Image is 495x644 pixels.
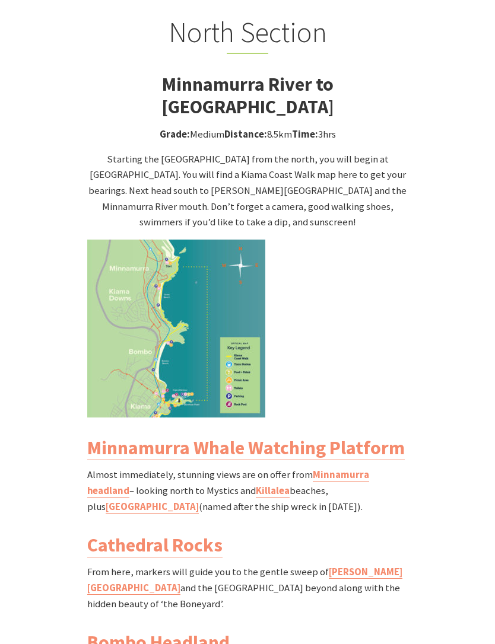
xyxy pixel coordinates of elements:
[161,72,334,119] strong: Minnamurra River to [GEOGRAPHIC_DATA]
[87,467,408,515] p: Almost immediately, stunning views are on offer from – looking north to Mystics and beaches, plus...
[292,128,318,141] strong: Time:
[106,500,199,514] a: [GEOGRAPHIC_DATA]
[87,533,223,557] a: Cathedral Rocks
[224,128,267,141] strong: Distance:
[87,436,405,460] a: Minnamurra Whale Watching Platform
[87,240,265,417] img: Kiama Coast Walk North Section
[160,128,190,141] strong: Grade:
[87,565,408,612] p: From here, markers will guide you to the gentle sweep of and the [GEOGRAPHIC_DATA] beyond along w...
[256,484,290,498] a: Killalea
[87,127,408,143] p: Medium 8.5km 3hrs
[87,15,408,54] h2: North Section
[87,152,408,231] p: Starting the [GEOGRAPHIC_DATA] from the north, you will begin at [GEOGRAPHIC_DATA]. You will find...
